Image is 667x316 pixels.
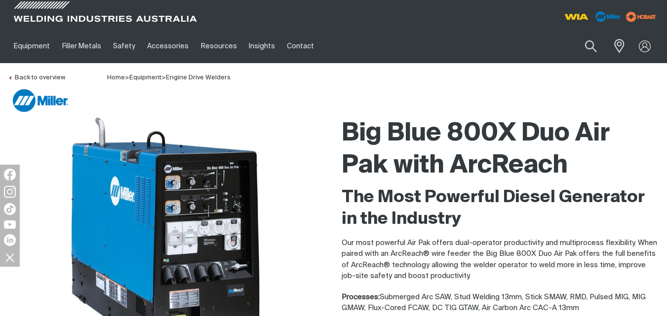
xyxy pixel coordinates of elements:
img: Instagram [4,186,16,198]
a: Engine Drive Welders [166,74,231,81]
p: Our most powerful Air Pak offers dual-operator productivity and multiprocess flexibility. When pa... [342,238,660,282]
input: Product name or item number... [562,35,608,58]
a: Home [107,73,125,81]
div: Submerged Arc SAW, Stud Welding 13mm, Stick SMAW, RMD, Pulsed MIG, MIG GMAW, Flux-Cored FCAW, DC ... [342,292,660,314]
a: Insights [243,29,281,63]
a: Safety [107,29,141,63]
a: Filler Metals [56,29,107,63]
span: Home [107,74,125,81]
span: > [125,74,129,81]
img: LinkedIn [4,234,16,246]
span: > [161,74,166,81]
img: miller [623,9,659,24]
nav: Main [8,29,496,63]
h2: The Most Powerful Diesel Generator in the Industry [342,187,660,230]
a: Contact [281,29,320,63]
img: Facebook [4,169,16,180]
a: Equipment [8,29,56,63]
h1: Big Blue 800X Duo Air Pak with ArcReach [342,118,660,182]
a: Resources [195,29,243,63]
img: YouTube [4,220,16,229]
a: Back to overview [8,74,65,81]
strong: Processes: [342,293,380,301]
img: TikTok [4,203,16,215]
img: hide socials [1,249,18,266]
img: Miller [13,89,68,112]
a: Accessories [141,29,195,63]
button: Search products [574,35,608,58]
a: Equipment [129,74,161,81]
